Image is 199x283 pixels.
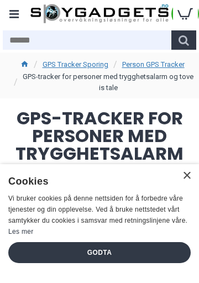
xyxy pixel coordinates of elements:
span: GPS-tracker for personer med trygghetsalarm og toveis tale [11,109,188,191]
span: Vi bruker cookies på denne nettsiden for å forbedre våre tjenester og din opplevelse. Ved å bruke... [8,195,187,224]
a: Person GPS Tracker [122,59,185,70]
div: Close [182,172,191,180]
div: Godta [8,242,191,263]
div: Cookies [8,172,184,193]
a: GPS Tracker Sporing [43,59,108,70]
img: SpyGadgets.no [30,4,169,24]
a: Les mer, opens a new window [8,228,33,235]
